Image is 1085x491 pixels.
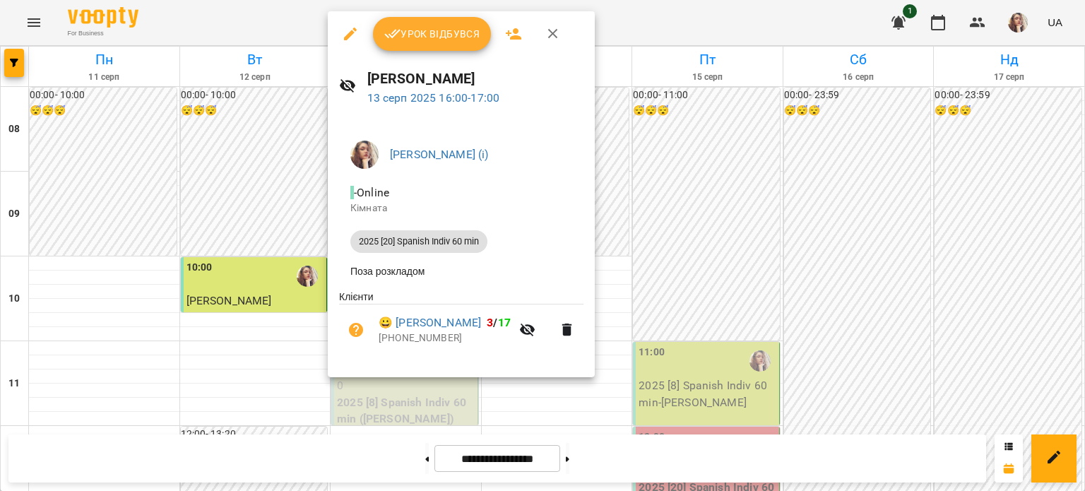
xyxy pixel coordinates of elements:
[379,314,481,331] a: 😀 [PERSON_NAME]
[367,91,500,105] a: 13 серп 2025 16:00-17:00
[498,316,511,329] span: 17
[384,25,480,42] span: Урок відбувся
[339,290,583,360] ul: Клієнти
[350,141,379,169] img: 81cb2171bfcff7464404e752be421e56.JPG
[487,316,511,329] b: /
[373,17,492,51] button: Урок відбувся
[339,259,583,284] li: Поза розкладом
[350,186,392,199] span: - Online
[339,313,373,347] button: Візит ще не сплачено. Додати оплату?
[390,148,489,161] a: [PERSON_NAME] (і)
[487,316,493,329] span: 3
[367,68,584,90] h6: [PERSON_NAME]
[350,235,487,248] span: 2025 [20] Spanish Indiv 60 min
[379,331,511,345] p: [PHONE_NUMBER]
[350,201,572,215] p: Кімната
